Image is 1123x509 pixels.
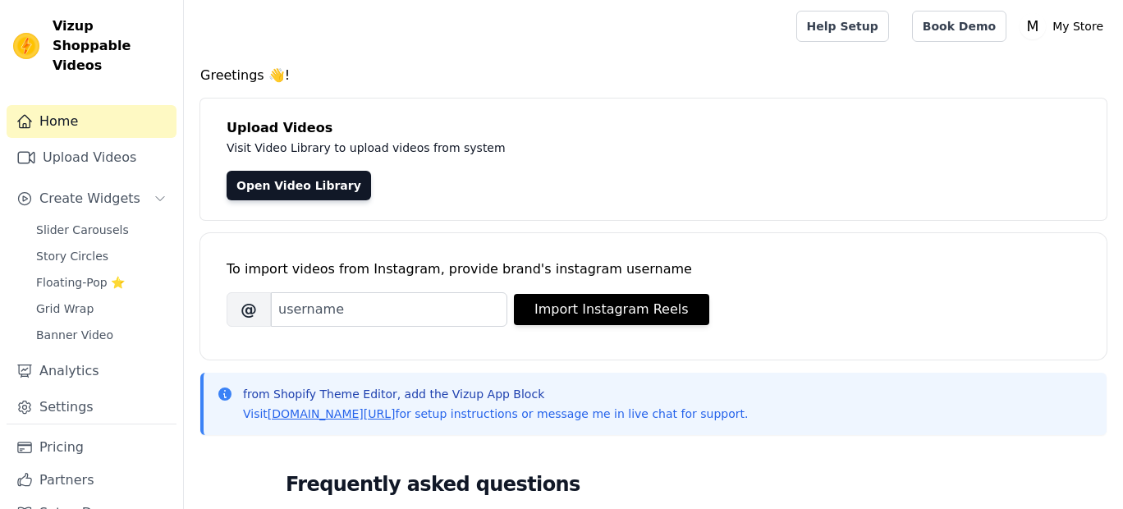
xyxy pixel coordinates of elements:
button: M My Store [1020,11,1110,41]
a: [DOMAIN_NAME][URL] [268,407,396,420]
a: Pricing [7,431,176,464]
h2: Frequently asked questions [286,468,1021,501]
h4: Upload Videos [227,118,1080,138]
img: Vizup [13,33,39,59]
a: Partners [7,464,176,497]
a: Analytics [7,355,176,387]
a: Slider Carousels [26,218,176,241]
span: Vizup Shoppable Videos [53,16,170,76]
a: Settings [7,391,176,424]
a: Floating-Pop ⭐ [26,271,176,294]
button: Create Widgets [7,182,176,215]
a: Open Video Library [227,171,371,200]
span: @ [227,292,271,327]
input: username [271,292,507,327]
a: Upload Videos [7,141,176,174]
a: Grid Wrap [26,297,176,320]
span: Grid Wrap [36,300,94,317]
a: Banner Video [26,323,176,346]
span: Slider Carousels [36,222,129,238]
p: Visit Video Library to upload videos from system [227,138,962,158]
p: Visit for setup instructions or message me in live chat for support. [243,406,748,422]
p: from Shopify Theme Editor, add the Vizup App Block [243,386,748,402]
h4: Greetings 👋! [200,66,1107,85]
span: Story Circles [36,248,108,264]
text: M [1027,18,1039,34]
a: Help Setup [796,11,889,42]
button: Import Instagram Reels [514,294,709,325]
a: Home [7,105,176,138]
p: My Store [1046,11,1110,41]
span: Banner Video [36,327,113,343]
a: Book Demo [912,11,1006,42]
span: Create Widgets [39,189,140,209]
div: To import videos from Instagram, provide brand's instagram username [227,259,1080,279]
span: Floating-Pop ⭐ [36,274,125,291]
a: Story Circles [26,245,176,268]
